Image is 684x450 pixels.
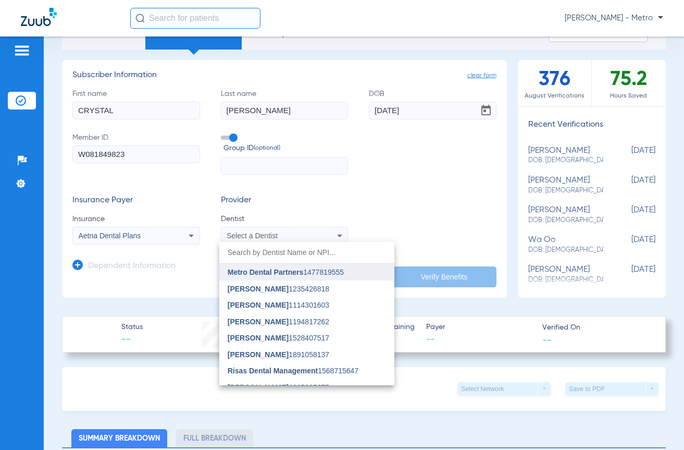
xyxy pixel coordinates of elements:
[228,318,329,325] span: 1194817262
[228,367,358,374] span: 1568715647
[228,269,344,276] span: 1477819555
[228,351,329,358] span: 1891058137
[228,334,329,342] span: 1528407517
[228,285,289,293] span: [PERSON_NAME]
[228,367,318,375] span: Risas Dental Management
[228,301,329,309] span: 1114301603
[228,383,289,392] span: [PERSON_NAME]
[228,268,303,276] span: Metro Dental Partners
[228,334,289,342] span: [PERSON_NAME]
[228,301,289,309] span: [PERSON_NAME]
[228,318,289,326] span: [PERSON_NAME]
[228,285,329,293] span: 1235426818
[228,384,329,391] span: 1295925675
[632,400,684,450] iframe: Chat Widget
[219,242,394,263] input: dropdown search
[228,350,289,359] span: [PERSON_NAME]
